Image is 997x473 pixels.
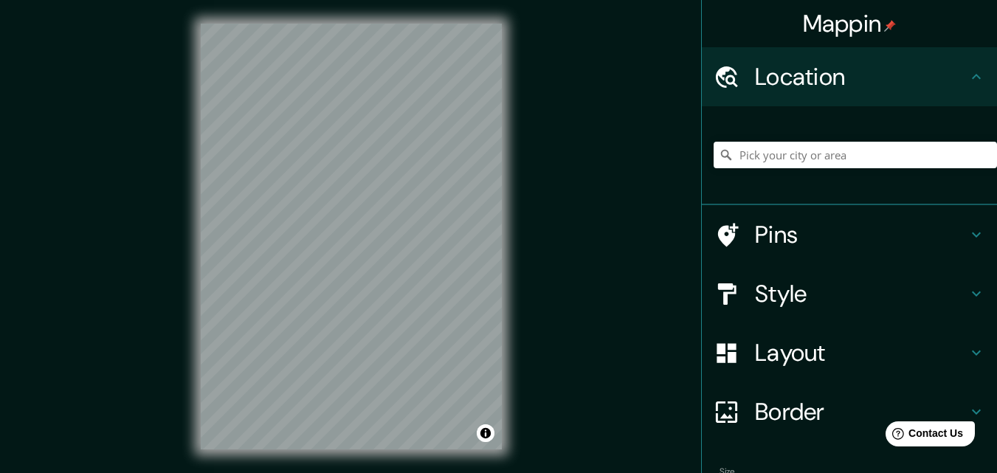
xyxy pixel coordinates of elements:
[755,338,967,367] h4: Layout
[201,24,502,449] canvas: Map
[803,9,897,38] h4: Mappin
[702,205,997,264] div: Pins
[702,264,997,323] div: Style
[866,415,981,457] iframe: Help widget launcher
[755,62,967,92] h4: Location
[477,424,494,442] button: Toggle attribution
[755,279,967,308] h4: Style
[702,382,997,441] div: Border
[714,142,997,168] input: Pick your city or area
[702,323,997,382] div: Layout
[884,20,896,32] img: pin-icon.png
[702,47,997,106] div: Location
[755,397,967,427] h4: Border
[755,220,967,249] h4: Pins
